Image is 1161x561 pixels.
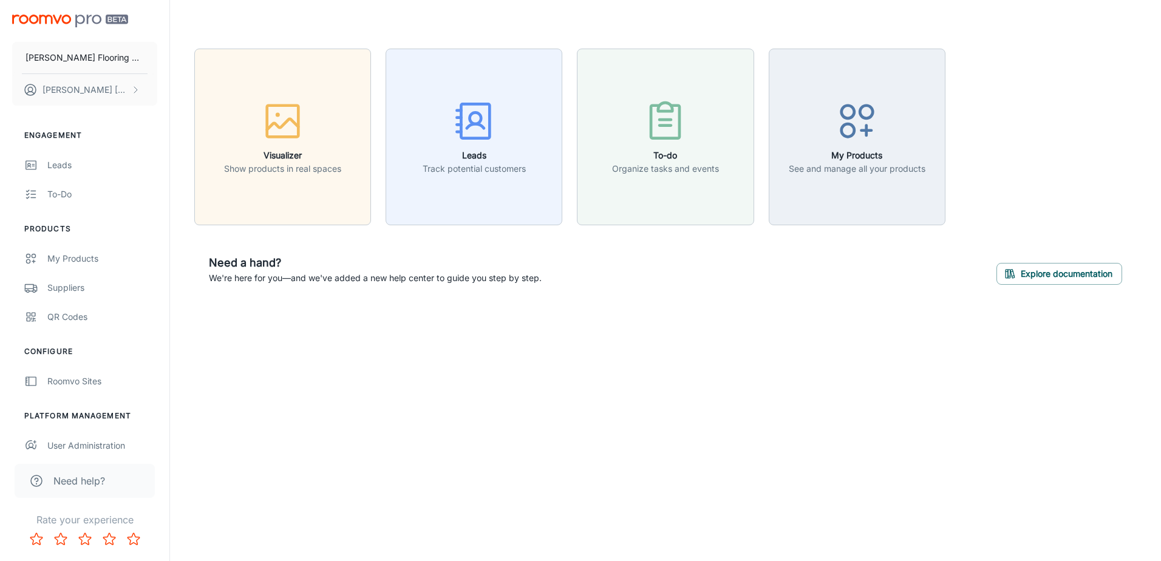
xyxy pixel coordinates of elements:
[224,149,341,162] h6: Visualizer
[789,162,925,175] p: See and manage all your products
[996,267,1122,279] a: Explore documentation
[47,310,157,324] div: QR Codes
[12,74,157,106] button: [PERSON_NAME] [PERSON_NAME]
[577,130,754,142] a: To-doOrganize tasks and events
[43,83,128,97] p: [PERSON_NAME] [PERSON_NAME]
[386,49,562,225] button: LeadsTrack potential customers
[423,149,526,162] h6: Leads
[194,49,371,225] button: VisualizerShow products in real spaces
[47,158,157,172] div: Leads
[612,149,719,162] h6: To-do
[209,271,542,285] p: We're here for you—and we've added a new help center to guide you step by step.
[47,252,157,265] div: My Products
[789,149,925,162] h6: My Products
[12,15,128,27] img: Roomvo PRO Beta
[26,51,144,64] p: [PERSON_NAME] Flooring Stores
[12,42,157,73] button: [PERSON_NAME] Flooring Stores
[423,162,526,175] p: Track potential customers
[47,281,157,294] div: Suppliers
[996,263,1122,285] button: Explore documentation
[769,130,945,142] a: My ProductsSee and manage all your products
[224,162,341,175] p: Show products in real spaces
[612,162,719,175] p: Organize tasks and events
[577,49,754,225] button: To-doOrganize tasks and events
[769,49,945,225] button: My ProductsSee and manage all your products
[386,130,562,142] a: LeadsTrack potential customers
[47,188,157,201] div: To-do
[209,254,542,271] h6: Need a hand?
